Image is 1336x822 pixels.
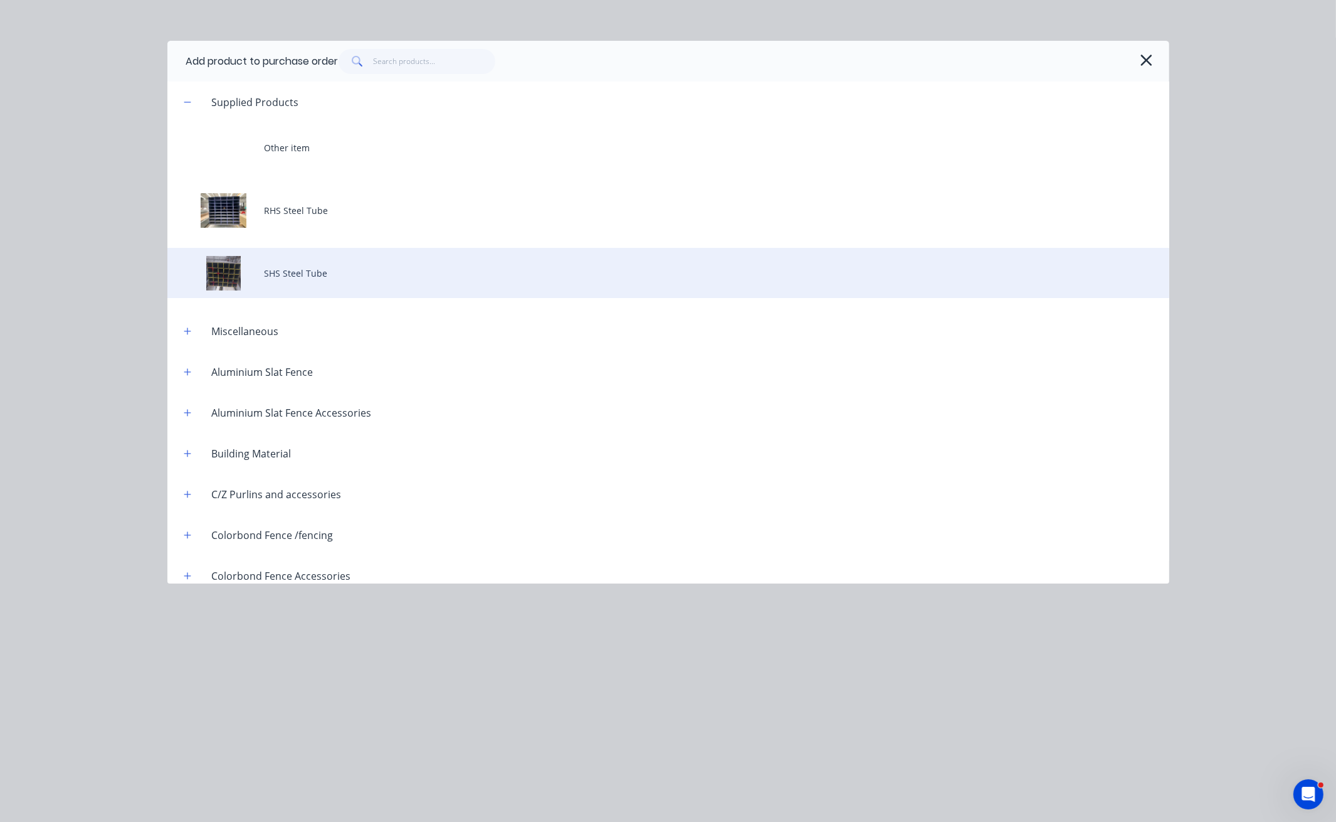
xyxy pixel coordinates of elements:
div: Aluminium Slat Fence [202,365,323,380]
div: Aluminium Slat Fence Accessories [202,405,382,420]
div: Supplied Products [202,95,309,110]
div: Colorbond Fence Accessories [202,568,361,584]
div: Miscellaneous [202,324,289,339]
iframe: Intercom live chat [1293,779,1323,809]
div: Building Material [202,446,302,461]
input: Search products... [373,49,495,74]
div: Add product to purchase order [186,54,339,69]
div: Colorbond Fence /fencing [202,528,344,543]
div: C/Z Purlins and accessories [202,487,352,502]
